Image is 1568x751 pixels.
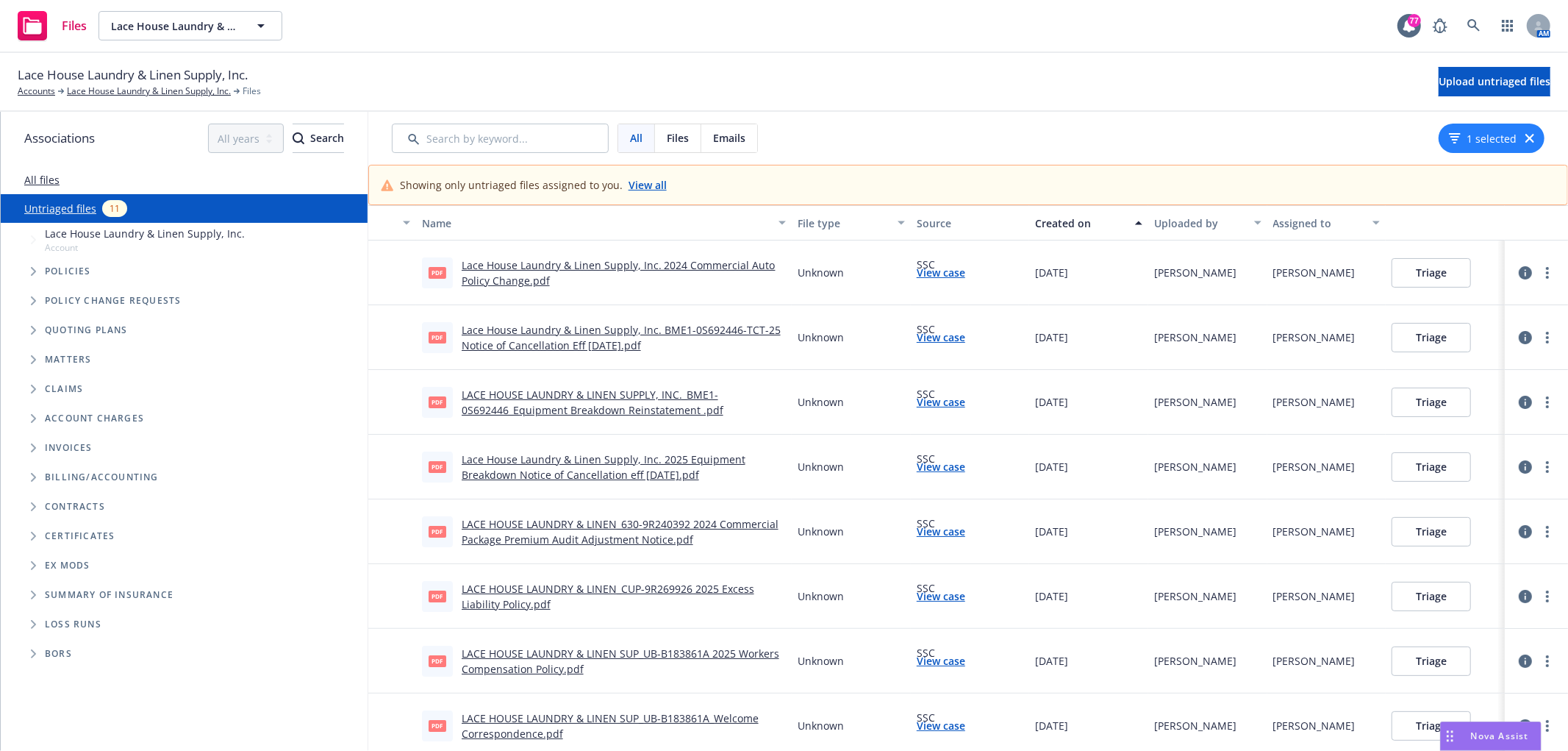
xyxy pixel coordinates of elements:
[1539,458,1556,476] a: more
[1539,523,1556,541] a: more
[293,132,304,144] svg: Search
[1449,131,1517,146] button: 1 selected
[18,65,248,85] span: Lace House Laundry & Linen Supply, Inc.
[667,130,689,146] span: Files
[1273,394,1356,410] div: [PERSON_NAME]
[1273,216,1364,231] div: Assigned to
[1392,711,1471,741] button: Triage
[111,18,238,34] span: Lace House Laundry & Linen Supply, Inc.
[917,718,965,733] a: View case
[1471,730,1529,742] span: Nova Assist
[1035,524,1068,539] span: [DATE]
[462,582,754,611] a: LACE HOUSE LAUNDRY & LINEN_CUP-9R269926 2025 Excess Liability Policy.pdf
[1154,394,1236,410] div: [PERSON_NAME]
[429,267,446,278] span: pdf
[1439,67,1550,96] button: Upload untriaged files
[1440,722,1542,751] button: Nova Assist
[1154,216,1245,231] div: Uploaded by
[67,85,231,98] a: Lace House Laundry & Linen Supply, Inc.
[45,385,83,394] span: Claims
[12,5,93,46] a: Files
[45,267,91,276] span: Policies
[462,452,745,482] a: Lace House Laundry & Linen Supply, Inc. 2025 Equipment Breakdown Notice of Cancellation eff [DATE...
[629,177,667,193] a: View all
[1035,718,1068,733] span: [DATE]
[1493,11,1522,40] a: Switch app
[45,532,115,541] span: Certificates
[45,241,245,254] span: Account
[1029,205,1148,241] button: Created on
[45,591,173,599] span: Summary of insurance
[24,173,60,187] a: All files
[1439,74,1550,88] span: Upload untriaged files
[1273,330,1356,345] div: [PERSON_NAME]
[1539,588,1556,605] a: more
[1273,588,1356,604] div: [PERSON_NAME]
[911,205,1030,241] button: Source
[1392,452,1471,482] button: Triage
[45,355,91,364] span: Matters
[1154,653,1236,669] div: [PERSON_NAME]
[462,711,759,741] a: LACE HOUSE LAUNDRY & LINEN SUP_UB-B183861A_Welcome Correspondence.pdf
[1392,582,1471,611] button: Triage
[1392,517,1471,547] button: Triage
[917,330,965,345] a: View case
[1425,11,1455,40] a: Report a Bug
[917,216,1024,231] div: Source
[713,130,745,146] span: Emails
[462,258,776,288] a: Lace House Laundry & Linen Supply, Inc. 2024 Commercial Auto Policy Change.pdf
[917,653,965,669] a: View case
[1,223,368,463] div: Tree Example
[1392,323,1471,352] button: Triage
[1539,652,1556,670] a: more
[1154,718,1236,733] div: [PERSON_NAME]
[45,473,159,482] span: Billing/Accounting
[45,326,128,335] span: Quoting plans
[429,461,446,472] span: pdf
[1273,459,1356,474] div: [PERSON_NAME]
[462,323,781,352] a: Lace House Laundry & Linen Supply, Inc. BME1-0S692446-TCT-25 Notice of Cancellation Eff [DATE].pdf
[1392,258,1471,288] button: Triage
[462,647,779,676] a: LACE HOUSE LAUNDRY & LINEN SUP_UB-B183861A 2025 Workers Compensation Policy.pdf
[1273,524,1356,539] div: [PERSON_NAME]
[1035,459,1068,474] span: [DATE]
[462,388,723,417] a: LACE HOUSE LAUNDRY & LINEN SUPPLY, INC._BME1-0S692446_Equipment Breakdown Reinstatement .pdf
[45,226,245,241] span: Lace House Laundry & Linen Supply, Inc.
[429,332,446,343] span: pdf
[45,414,144,423] span: Account charges
[1459,11,1489,40] a: Search
[1273,653,1356,669] div: [PERSON_NAME]
[45,296,181,305] span: Policy change requests
[1035,588,1068,604] span: [DATE]
[293,124,344,152] div: Search
[1154,459,1236,474] div: [PERSON_NAME]
[400,177,667,193] div: Showing only untriaged files assigned to you.
[99,11,282,40] button: Lace House Laundry & Linen Supply, Inc.
[62,20,87,32] span: Files
[798,216,889,231] div: File type
[293,124,344,153] button: SearchSearch
[917,588,965,604] a: View case
[1441,722,1459,750] div: Drag to move
[392,124,609,153] input: Search by keyword...
[416,205,792,241] button: Name
[45,561,90,570] span: Ex Mods
[429,655,446,666] span: pdf
[1273,718,1356,733] div: [PERSON_NAME]
[18,85,55,98] a: Accounts
[429,720,446,731] span: pdf
[45,649,72,658] span: BORs
[1392,647,1471,676] button: Triage
[1154,588,1236,604] div: [PERSON_NAME]
[1154,330,1236,345] div: [PERSON_NAME]
[1,463,368,669] div: Folder Tree Example
[1267,205,1386,241] button: Assigned to
[792,205,911,241] button: File type
[1154,265,1236,280] div: [PERSON_NAME]
[1539,329,1556,346] a: more
[422,216,770,231] div: Name
[24,201,96,216] a: Untriaged files
[429,591,446,602] span: pdf
[1408,14,1421,27] div: 77
[45,620,101,629] span: Loss Runs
